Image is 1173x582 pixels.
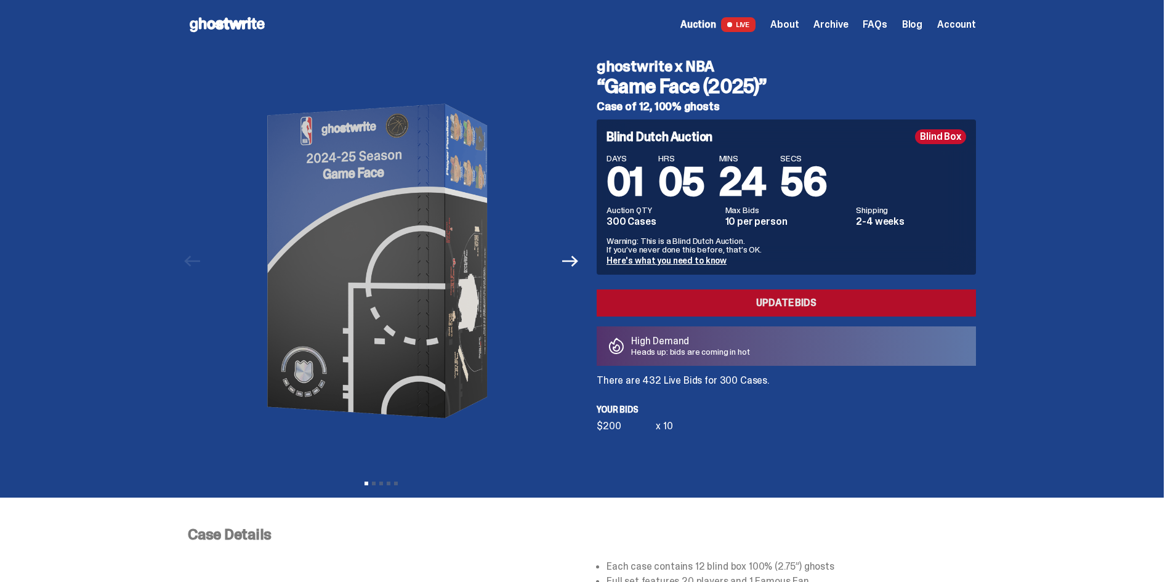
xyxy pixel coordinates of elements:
[212,49,550,473] img: NBA-Hero-1.png
[725,217,849,227] dd: 10 per person
[813,20,848,30] a: Archive
[597,59,976,74] h4: ghostwrite x NBA
[719,156,766,208] span: 24
[372,482,376,485] button: View slide 2
[379,482,383,485] button: View slide 3
[856,206,966,214] dt: Shipping
[597,421,656,431] div: $200
[856,217,966,227] dd: 2-4 weeks
[656,421,672,431] div: x 10
[607,154,643,163] span: DAYS
[607,217,718,227] dd: 300 Cases
[607,562,976,572] li: Each case contains 12 blind box 100% (2.75”) ghosts
[597,405,976,414] p: Your bids
[597,289,976,317] a: Update Bids
[387,482,390,485] button: View slide 4
[770,20,799,30] a: About
[394,482,398,485] button: View slide 5
[557,248,584,275] button: Next
[902,20,922,30] a: Blog
[680,17,756,32] a: Auction LIVE
[780,156,826,208] span: 56
[631,347,750,356] p: Heads up: bids are coming in hot
[607,236,966,254] p: Warning: This is a Blind Dutch Auction. If you’ve never done this before, that’s OK.
[607,206,718,214] dt: Auction QTY
[863,20,887,30] a: FAQs
[607,156,643,208] span: 01
[607,255,727,266] a: Here's what you need to know
[780,154,826,163] span: SECS
[365,482,368,485] button: View slide 1
[658,156,704,208] span: 05
[597,101,976,112] h5: Case of 12, 100% ghosts
[631,336,750,346] p: High Demand
[721,17,756,32] span: LIVE
[915,129,966,144] div: Blind Box
[719,154,766,163] span: MINS
[937,20,976,30] a: Account
[188,527,976,542] p: Case Details
[725,206,849,214] dt: Max Bids
[658,154,704,163] span: HRS
[607,131,712,143] h4: Blind Dutch Auction
[680,20,716,30] span: Auction
[597,76,976,96] h3: “Game Face (2025)”
[597,376,976,386] p: There are 432 Live Bids for 300 Cases.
